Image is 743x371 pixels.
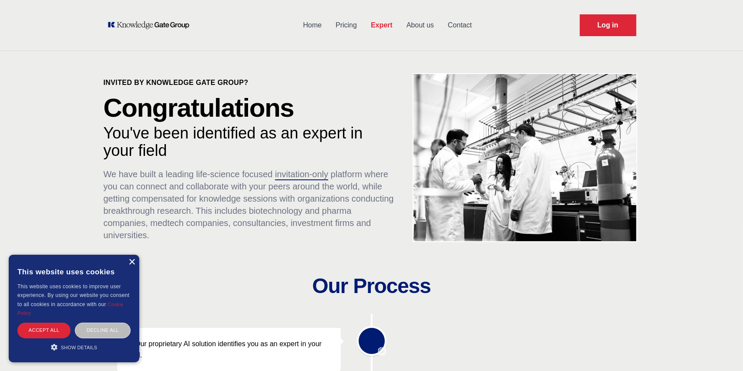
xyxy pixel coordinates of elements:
[580,14,636,36] a: Request Demo
[17,261,131,282] div: This website uses cookies
[107,21,195,30] a: KOL Knowledge Platform: Talk to Key External Experts (KEE)
[104,168,396,241] p: We have built a leading life-science focused platform where you can connect and collaborate with ...
[699,329,743,371] iframe: Chat Widget
[128,259,135,266] div: Close
[364,14,400,37] a: Expert
[128,338,331,361] p: 1. Our proprietary AI solution identifies you as an expert in your field.
[61,345,97,350] span: Show details
[275,169,328,179] span: invitation-only
[75,323,131,338] div: Decline all
[17,283,129,307] span: This website uses cookies to improve user experience. By using our website you consent to all coo...
[17,302,124,316] a: Cookie Policy
[699,329,743,371] div: Widget de chat
[400,14,441,37] a: About us
[441,14,479,37] a: Contact
[104,125,396,159] p: You've been identified as an expert in your field
[296,14,329,37] a: Home
[17,323,71,338] div: Accept all
[414,74,636,241] img: KOL management, KEE, Therapy area experts
[329,14,364,37] a: Pricing
[104,95,396,121] p: Congratulations
[17,343,131,351] div: Show details
[104,78,396,88] p: Invited by Knowledge Gate Group?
